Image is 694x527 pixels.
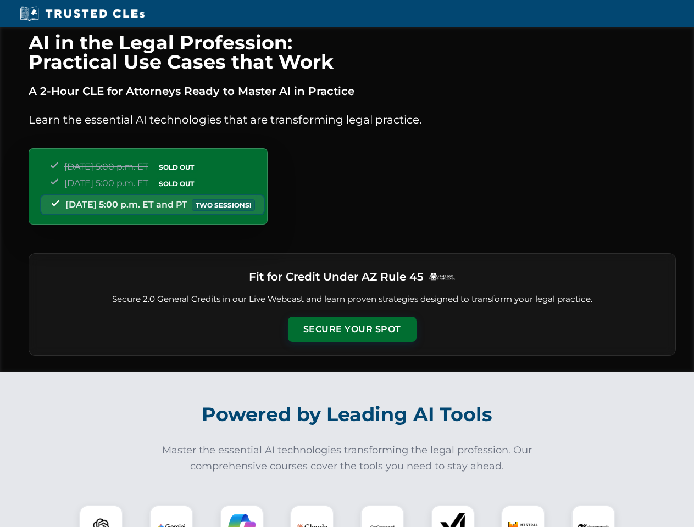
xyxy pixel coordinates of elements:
[16,5,148,22] img: Trusted CLEs
[29,33,676,71] h1: AI in the Legal Profession: Practical Use Cases that Work
[155,161,198,173] span: SOLD OUT
[64,161,148,172] span: [DATE] 5:00 p.m. ET
[42,293,662,306] p: Secure 2.0 General Credits in our Live Webcast and learn proven strategies designed to transform ...
[288,317,417,342] button: Secure Your Spot
[155,178,198,189] span: SOLD OUT
[249,267,424,287] h3: Fit for Credit Under AZ Rule 45
[29,82,676,100] p: A 2-Hour CLE for Attorneys Ready to Master AI in Practice
[155,442,540,474] p: Master the essential AI technologies transforming the legal profession. Our comprehensive courses...
[29,111,676,128] p: Learn the essential AI technologies that are transforming legal practice.
[43,395,652,434] h2: Powered by Leading AI Tools
[428,272,456,281] img: Logo
[64,178,148,188] span: [DATE] 5:00 p.m. ET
